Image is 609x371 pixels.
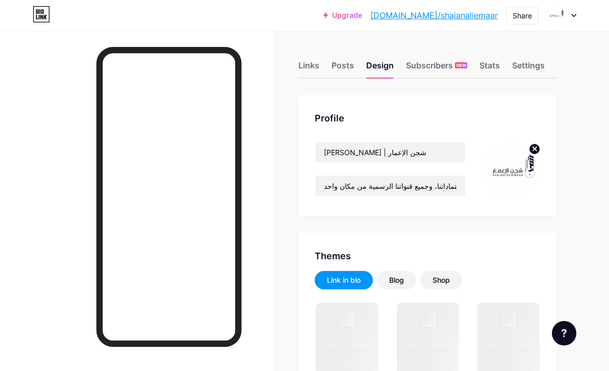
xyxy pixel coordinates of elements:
[482,141,541,200] img: vhwrmj8k
[327,275,361,285] div: Link in bio
[323,11,362,19] a: Upgrade
[370,9,498,21] a: [DOMAIN_NAME]/shajanaliemaar
[433,275,450,285] div: Shop
[479,59,500,78] div: Stats
[406,59,467,78] div: Subscribers
[298,59,319,78] div: Links
[315,111,541,125] div: Profile
[512,59,545,78] div: Settings
[389,275,404,285] div: Blog
[315,176,465,196] input: Bio
[366,59,394,78] div: Design
[315,249,541,263] div: Themes
[546,6,566,25] img: vhwrmj8k
[456,62,466,68] span: NEW
[332,59,354,78] div: Posts
[513,10,532,21] div: Share
[315,142,465,162] input: Name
